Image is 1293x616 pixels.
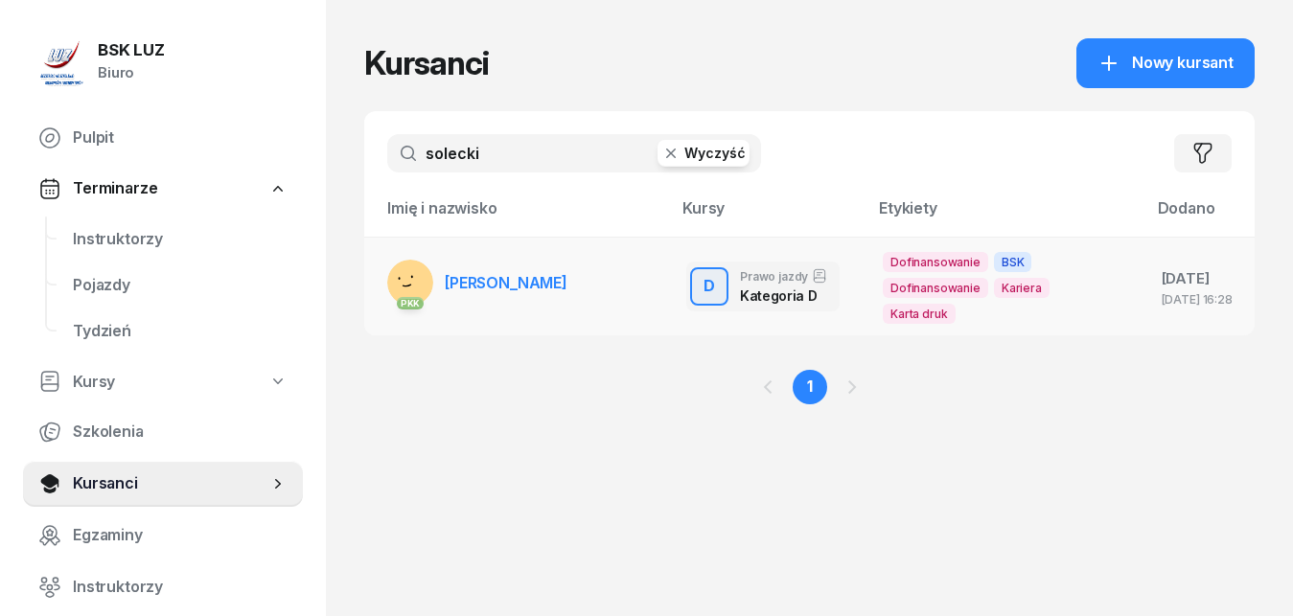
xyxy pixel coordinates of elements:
[98,42,165,58] div: BSK LUZ
[73,125,288,150] span: Pulpit
[387,260,567,306] a: PKK[PERSON_NAME]
[73,575,288,600] span: Instruktorzy
[883,252,988,272] span: Dofinansowanie
[740,287,827,304] div: Kategoria D
[1132,51,1234,76] span: Nowy kursant
[73,471,268,496] span: Kursanci
[23,360,303,404] a: Kursy
[73,523,288,548] span: Egzaminy
[23,115,303,161] a: Pulpit
[1162,293,1239,306] div: [DATE] 16:28
[1162,266,1239,291] div: [DATE]
[867,195,1146,237] th: Etykiety
[23,564,303,610] a: Instruktorzy
[1146,195,1255,237] th: Dodano
[73,370,115,395] span: Kursy
[73,273,288,298] span: Pojazdy
[740,268,827,284] div: Prawo jazdy
[793,370,827,404] a: 1
[73,420,288,445] span: Szkolenia
[994,252,1032,272] span: BSK
[1076,38,1255,88] a: Nowy kursant
[690,267,728,306] button: D
[73,319,288,344] span: Tydzień
[883,304,955,324] span: Karta druk
[23,409,303,455] a: Szkolenia
[658,140,750,167] button: Wyczyść
[23,513,303,559] a: Egzaminy
[445,273,567,292] span: [PERSON_NAME]
[58,217,303,262] a: Instruktorzy
[98,60,165,85] div: Biuro
[73,227,288,252] span: Instruktorzy
[364,195,671,237] th: Imię i nazwisko
[387,134,761,172] input: Szukaj
[73,176,157,201] span: Terminarze
[58,308,303,354] a: Tydzień
[883,278,988,298] span: Dofinansowanie
[397,297,425,309] div: PKK
[994,278,1050,298] span: Kariera
[23,167,303,211] a: Terminarze
[58,262,303,308] a: Pojazdy
[23,461,303,507] a: Kursanci
[696,270,723,303] div: D
[671,195,867,237] th: Kursy
[364,46,489,80] h1: Kursanci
